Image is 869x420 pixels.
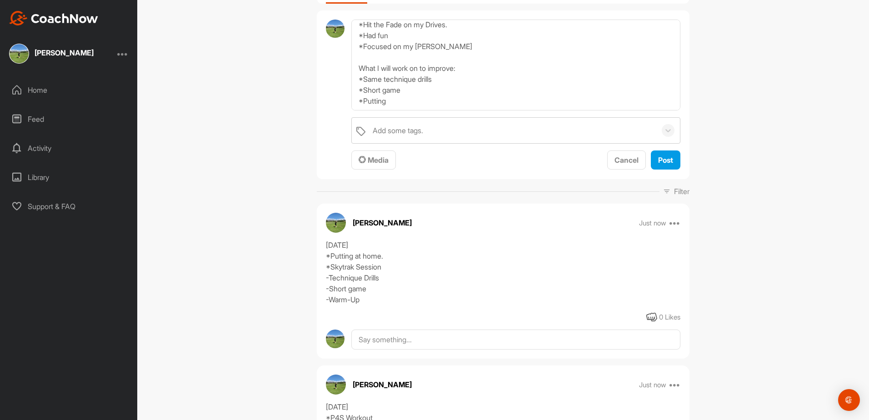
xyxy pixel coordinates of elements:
[326,330,345,348] img: avatar
[659,312,680,323] div: 0 Likes
[674,186,689,197] p: Filter
[5,195,133,218] div: Support & FAQ
[838,389,860,411] div: Open Intercom Messenger
[9,11,98,25] img: CoachNow
[614,155,639,165] span: Cancel
[5,166,133,189] div: Library
[651,150,680,170] button: Post
[326,375,346,395] img: avatar
[639,219,666,228] p: Just now
[353,379,412,390] p: [PERSON_NAME]
[351,20,680,110] textarea: [DATE] *Played at my Home Course in the rain. *Shot 86 (42-44) Things I did well: *4 GIR (All on ...
[326,240,680,305] div: [DATE] *Putting at home. *Skytrak Session -Technique Drills -Short game -Warm-Up
[639,380,666,390] p: Just now
[351,150,396,170] button: Media
[326,213,346,233] img: avatar
[9,44,29,64] img: square_1fe4b916871421288e1f747ee4a95a47.jpg
[607,150,646,170] button: Cancel
[35,49,94,56] div: [PERSON_NAME]
[373,125,423,136] div: Add some tags.
[5,79,133,101] div: Home
[326,20,345,38] img: avatar
[353,217,412,228] p: [PERSON_NAME]
[5,137,133,160] div: Activity
[5,108,133,130] div: Feed
[359,155,389,165] span: Media
[658,155,673,165] span: Post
